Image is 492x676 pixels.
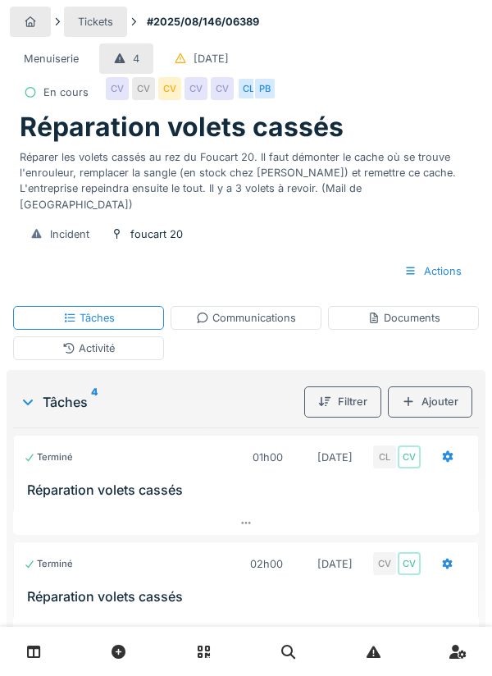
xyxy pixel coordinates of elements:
div: En cours [43,84,89,100]
div: PB [253,77,276,100]
div: 01h00 [253,450,283,465]
div: Incident [50,226,89,242]
div: Menuiserie [24,51,79,66]
div: CV [184,77,207,100]
div: Terminé [24,450,73,464]
div: foucart 20 [130,226,183,242]
div: CL [373,445,396,468]
h3: Réparation volets cassés [27,589,471,605]
div: [DATE] [194,51,229,66]
div: CV [373,552,396,575]
div: CL [237,77,260,100]
div: Activité [62,340,115,356]
h3: Réparation volets cassés [27,482,471,498]
sup: 4 [91,392,98,412]
div: Réparer les volets cassés au rez du Foucart 20. Il faut démonter le cache où se trouve l'enrouleu... [20,143,472,212]
div: CV [398,445,421,468]
div: CV [132,77,155,100]
div: Tickets [78,14,113,30]
div: 02h00 [250,556,283,572]
div: Terminé [24,557,73,571]
div: [DATE] [317,556,353,572]
div: 4 [133,51,139,66]
div: Communications [196,310,296,326]
strong: #2025/08/146/06389 [140,14,266,30]
h1: Réparation volets cassés [20,112,344,143]
div: CV [158,77,181,100]
div: CV [398,552,421,575]
div: Tâches [20,392,298,412]
div: Documents [367,310,440,326]
div: Actions [390,256,476,286]
div: CV [211,77,234,100]
div: [DATE] [317,450,353,465]
div: Filtrer [304,386,381,417]
div: Ajouter [388,386,472,417]
div: CV [106,77,129,100]
div: Tâches [63,310,115,326]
